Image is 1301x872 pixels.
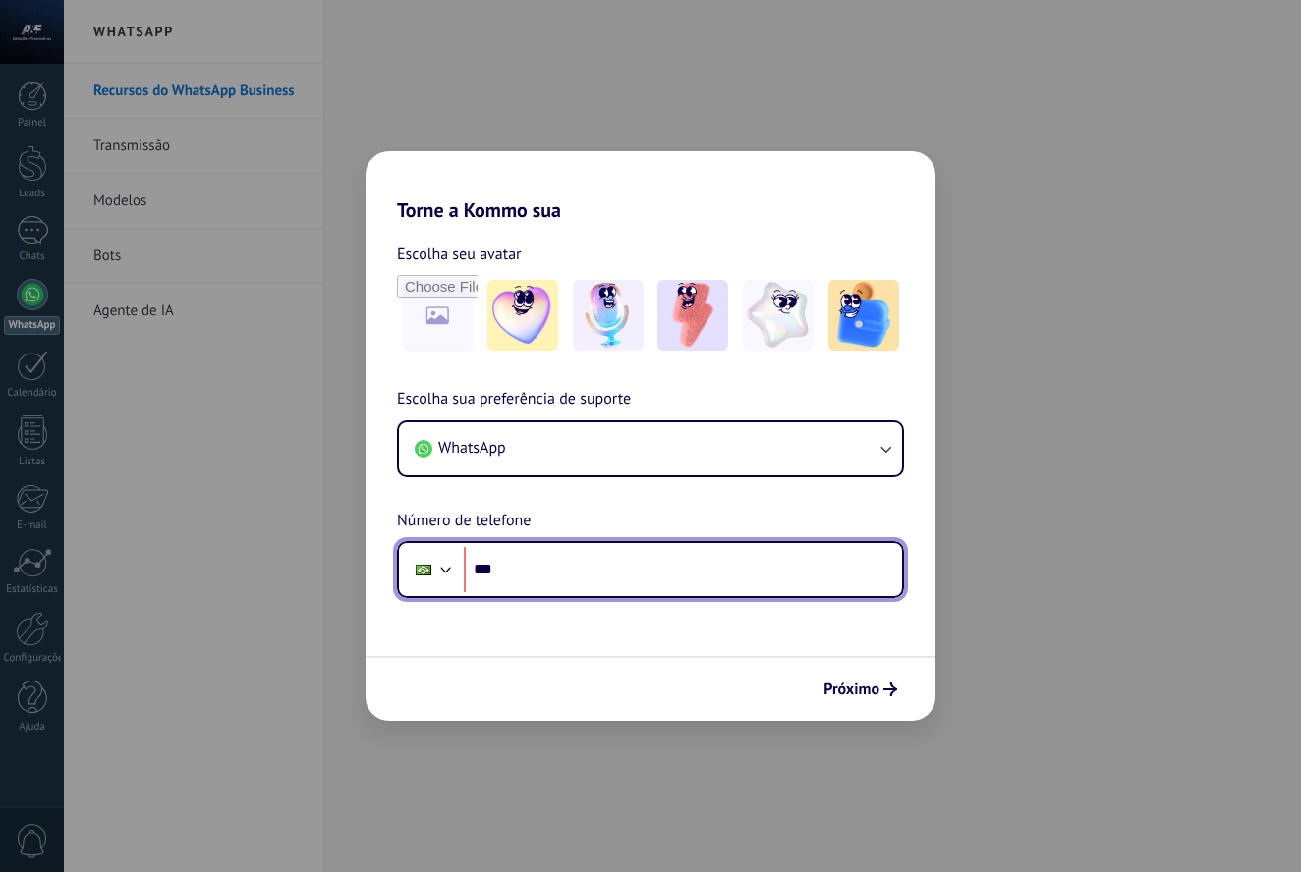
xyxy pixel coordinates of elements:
img: -5.jpeg [828,280,899,351]
img: -2.jpeg [573,280,644,351]
span: Próximo [823,682,879,696]
span: Escolha seu avatar [397,242,522,267]
img: -4.jpeg [743,280,814,351]
img: -3.jpeg [657,280,728,351]
h2: Torne a Kommo sua [366,151,935,222]
div: Brazil: + 55 [405,549,442,590]
span: Escolha sua preferência de suporte [397,387,631,412]
span: Número de telefone [397,509,531,534]
button: WhatsApp [399,422,902,475]
button: Próximo [815,673,906,706]
img: -1.jpeg [487,280,558,351]
span: WhatsApp [438,438,506,458]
